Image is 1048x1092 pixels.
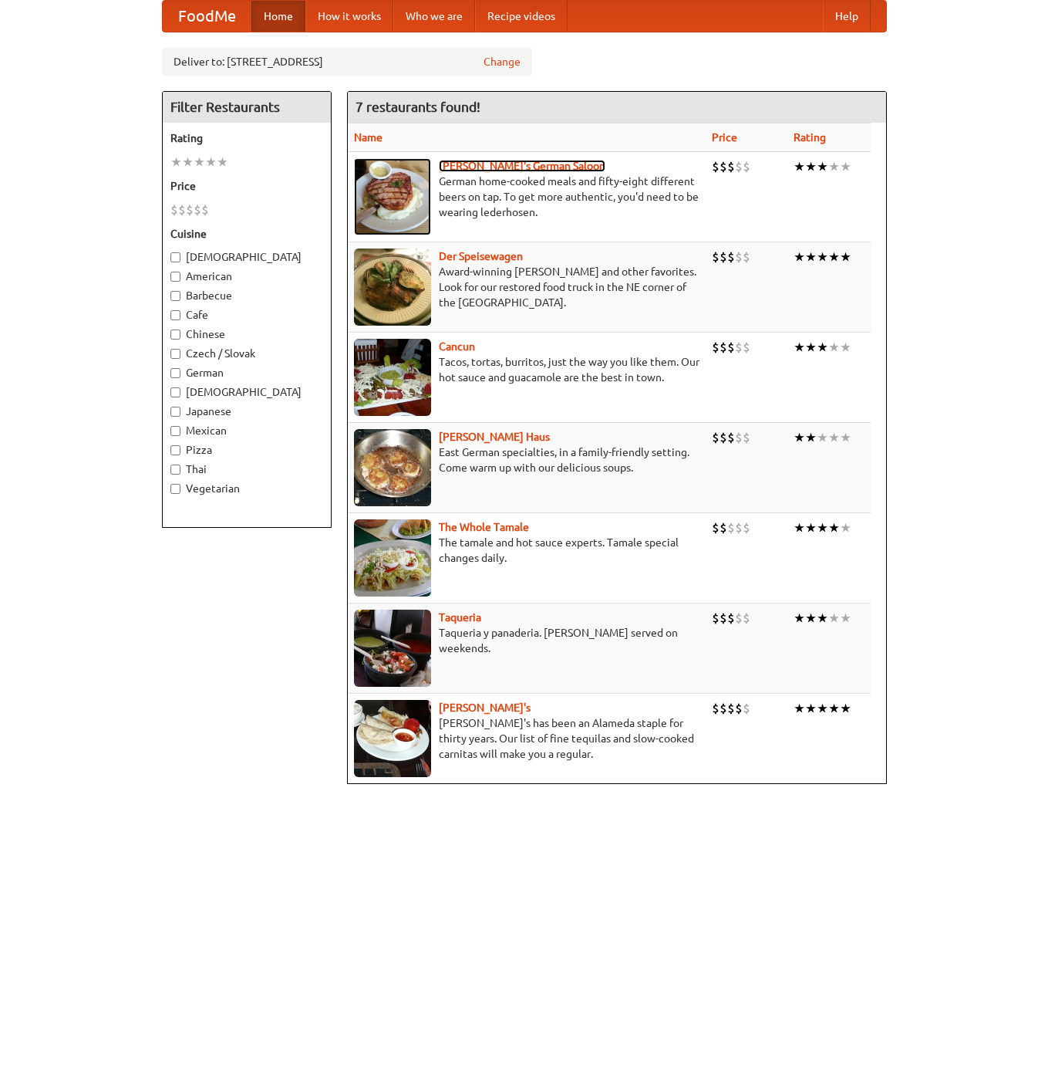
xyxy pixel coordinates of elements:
[439,521,529,533] a: The Whole Tamale
[170,178,323,194] h5: Price
[828,339,840,356] li: ★
[828,700,840,717] li: ★
[840,158,851,175] li: ★
[186,201,194,218] li: $
[170,461,323,477] label: Thai
[439,160,605,172] b: [PERSON_NAME]'s German Saloon
[170,330,180,340] input: Chinese
[205,154,217,171] li: ★
[743,158,750,175] li: $
[735,339,743,356] li: $
[170,445,180,455] input: Pizza
[794,339,805,356] li: ★
[439,340,475,353] a: Cancun
[817,248,828,265] li: ★
[163,92,331,123] h4: Filter Restaurants
[170,365,323,380] label: German
[743,519,750,536] li: $
[182,154,194,171] li: ★
[743,339,750,356] li: $
[354,264,699,310] p: Award-winning [PERSON_NAME] and other favorites. Look for our restored food truck in the NE corne...
[817,339,828,356] li: ★
[828,248,840,265] li: ★
[170,288,323,303] label: Barbecue
[439,431,550,443] a: [PERSON_NAME] Haus
[439,250,523,262] a: Der Speisewagen
[178,201,186,218] li: $
[170,407,180,417] input: Japanese
[170,465,180,475] input: Thai
[828,610,840,627] li: ★
[817,610,828,627] li: ★
[162,48,532,76] div: Deliver to: [STREET_ADDRESS]
[794,519,805,536] li: ★
[170,484,180,494] input: Vegetarian
[743,429,750,446] li: $
[743,700,750,717] li: $
[794,610,805,627] li: ★
[805,610,817,627] li: ★
[354,248,431,326] img: speisewagen.jpg
[170,404,323,419] label: Japanese
[305,1,393,32] a: How it works
[823,1,871,32] a: Help
[170,346,323,361] label: Czech / Slovak
[719,339,727,356] li: $
[828,429,840,446] li: ★
[712,248,719,265] li: $
[354,339,431,416] img: cancun.jpg
[719,429,727,446] li: $
[805,248,817,265] li: ★
[194,154,205,171] li: ★
[354,174,699,220] p: German home-cooked meals and fifty-eight different beers on tap. To get more authentic, you'd nee...
[817,519,828,536] li: ★
[727,610,735,627] li: $
[354,519,431,597] img: wholetamale.jpg
[439,611,481,624] a: Taqueria
[735,700,743,717] li: $
[735,158,743,175] li: $
[170,384,323,400] label: [DEMOGRAPHIC_DATA]
[170,387,180,397] input: [DEMOGRAPHIC_DATA]
[170,349,180,359] input: Czech / Slovak
[805,339,817,356] li: ★
[805,700,817,717] li: ★
[743,610,750,627] li: $
[735,610,743,627] li: $
[251,1,305,32] a: Home
[794,700,805,717] li: ★
[439,702,531,714] a: [PERSON_NAME]'s
[354,610,431,687] img: taqueria.jpg
[719,519,727,536] li: $
[170,154,182,171] li: ★
[719,700,727,717] li: $
[805,519,817,536] li: ★
[840,610,851,627] li: ★
[828,519,840,536] li: ★
[794,158,805,175] li: ★
[354,535,699,566] p: The tamale and hot sauce experts. Tamale special changes daily.
[735,248,743,265] li: $
[393,1,475,32] a: Who we are
[170,426,180,436] input: Mexican
[712,610,719,627] li: $
[475,1,568,32] a: Recipe videos
[727,158,735,175] li: $
[170,269,323,284] label: American
[170,423,323,438] label: Mexican
[805,429,817,446] li: ★
[719,610,727,627] li: $
[170,291,180,301] input: Barbecue
[727,429,735,446] li: $
[712,700,719,717] li: $
[356,100,480,114] ng-pluralize: 7 restaurants found!
[735,429,743,446] li: $
[840,429,851,446] li: ★
[727,700,735,717] li: $
[354,625,699,656] p: Taqueria y panaderia. [PERSON_NAME] served on weekends.
[794,248,805,265] li: ★
[712,158,719,175] li: $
